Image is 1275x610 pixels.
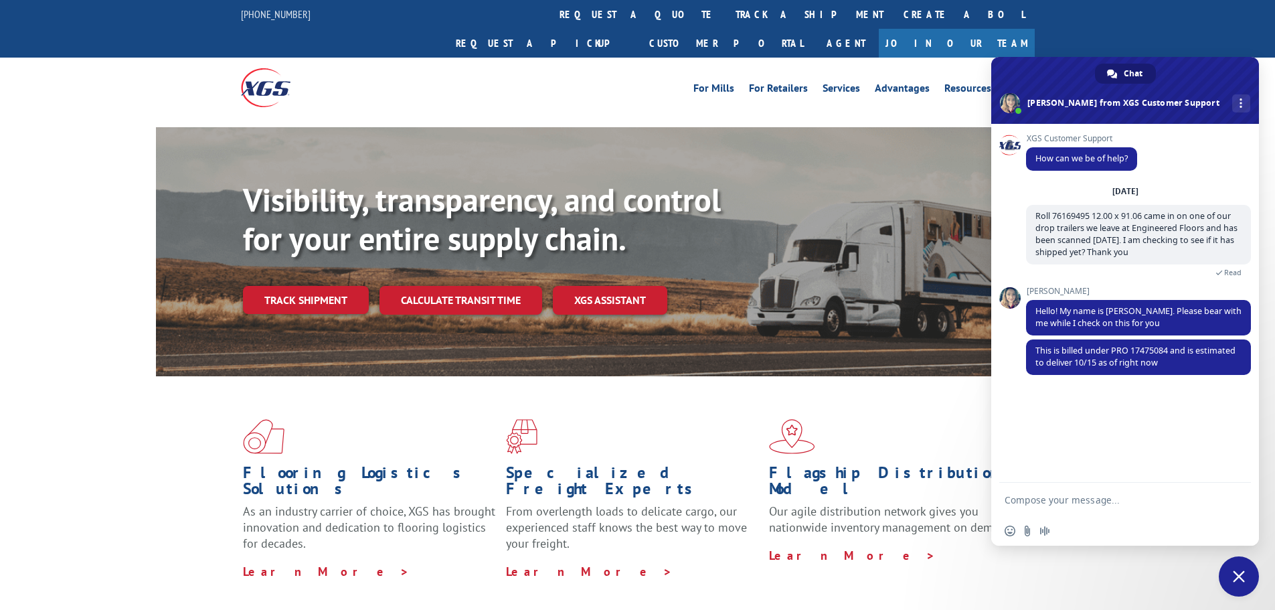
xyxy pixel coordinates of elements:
[1005,494,1216,506] textarea: Compose your message...
[769,419,815,454] img: xgs-icon-flagship-distribution-model-red
[1035,305,1242,329] span: Hello! My name is [PERSON_NAME]. Please bear with me while I check on this for you
[769,504,1015,535] span: Our agile distribution network gives you nationwide inventory management on demand.
[944,83,991,98] a: Resources
[243,179,721,259] b: Visibility, transparency, and control for your entire supply chain.
[446,29,639,58] a: Request a pickup
[1095,64,1156,84] div: Chat
[553,286,667,315] a: XGS ASSISTANT
[379,286,542,315] a: Calculate transit time
[1026,287,1251,296] span: [PERSON_NAME]
[769,465,1022,504] h1: Flagship Distribution Model
[639,29,813,58] a: Customer Portal
[1035,210,1238,258] span: Roll 76169495 12.00 x 91.06 came in on one of our drop trailers we leave at Engineered Floors and...
[875,83,930,98] a: Advantages
[1224,268,1242,277] span: Read
[693,83,734,98] a: For Mills
[749,83,808,98] a: For Retailers
[243,564,410,579] a: Learn More >
[506,504,759,563] p: From overlength loads to delicate cargo, our experienced staff knows the best way to move your fr...
[1232,94,1250,112] div: More channels
[1219,556,1259,597] div: Close chat
[243,419,284,454] img: xgs-icon-total-supply-chain-intelligence-red
[241,7,311,21] a: [PHONE_NUMBER]
[243,465,496,504] h1: Flooring Logistics Solutions
[823,83,860,98] a: Services
[1022,526,1033,536] span: Send a file
[1112,187,1138,196] div: [DATE]
[506,465,759,504] h1: Specialized Freight Experts
[1124,64,1142,84] span: Chat
[243,286,369,314] a: Track shipment
[1026,134,1137,143] span: XGS Customer Support
[1035,153,1128,164] span: How can we be of help?
[506,419,537,454] img: xgs-icon-focused-on-flooring-red
[879,29,1035,58] a: Join Our Team
[1035,345,1236,368] span: This is billed under PRO 17475084 and is estimated to deliver 10/15 as of right now
[1005,526,1015,536] span: Insert an emoji
[506,564,673,579] a: Learn More >
[769,548,936,563] a: Learn More >
[243,504,495,551] span: As an industry carrier of choice, XGS has brought innovation and dedication to flooring logistics...
[1039,526,1050,536] span: Audio message
[813,29,879,58] a: Agent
